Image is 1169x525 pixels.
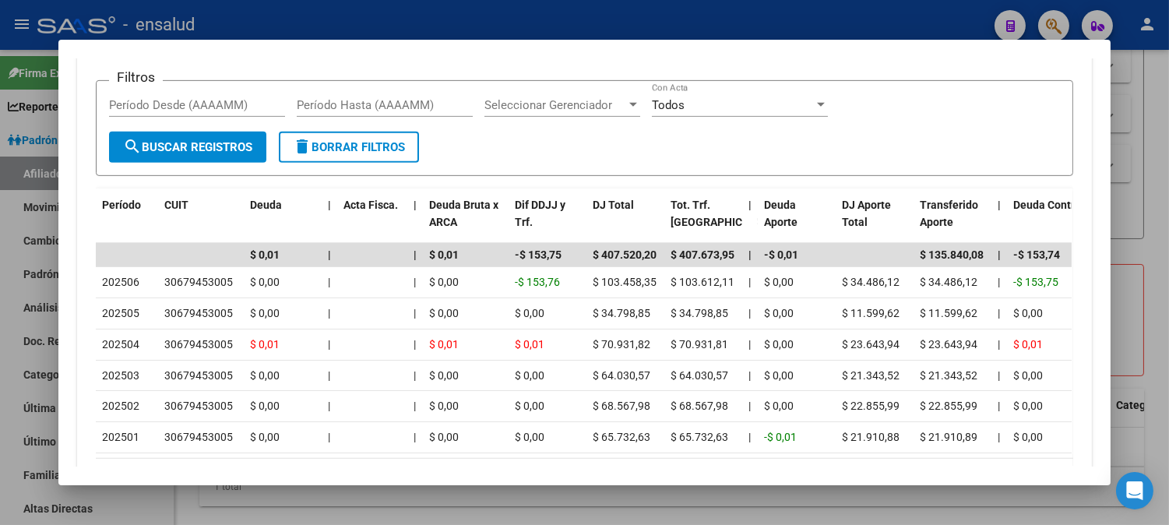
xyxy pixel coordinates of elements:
[748,400,751,412] span: |
[429,307,459,319] span: $ 0,00
[328,276,330,288] span: |
[998,338,1000,351] span: |
[671,307,728,319] span: $ 34.798,85
[593,276,657,288] span: $ 103.458,35
[109,132,266,163] button: Buscar Registros
[593,400,650,412] span: $ 68.567,98
[1007,189,1085,257] datatable-header-cell: Deuda Contr.
[515,307,544,319] span: $ 0,00
[484,98,626,112] span: Seleccionar Gerenciador
[414,248,417,261] span: |
[920,369,977,382] span: $ 21.343,52
[1013,400,1043,412] span: $ 0,00
[102,369,139,382] span: 202503
[102,400,139,412] span: 202502
[328,400,330,412] span: |
[293,140,405,154] span: Borrar Filtros
[250,369,280,382] span: $ 0,00
[920,276,977,288] span: $ 34.486,12
[748,369,751,382] span: |
[515,431,544,443] span: $ 0,00
[671,369,728,382] span: $ 64.030,57
[164,397,233,415] div: 30679453005
[671,400,728,412] span: $ 68.567,98
[429,199,498,229] span: Deuda Bruta x ARCA
[998,199,1001,211] span: |
[414,338,416,351] span: |
[250,199,282,211] span: Deuda
[123,140,252,154] span: Buscar Registros
[842,369,900,382] span: $ 21.343,52
[920,400,977,412] span: $ 22.855,99
[164,273,233,291] div: 30679453005
[1013,369,1043,382] span: $ 0,00
[1013,248,1060,261] span: -$ 153,74
[244,189,322,257] datatable-header-cell: Deuda
[920,431,977,443] span: $ 21.910,89
[842,276,900,288] span: $ 34.486,12
[429,248,459,261] span: $ 0,01
[764,307,794,319] span: $ 0,00
[764,369,794,382] span: $ 0,00
[414,400,416,412] span: |
[328,307,330,319] span: |
[998,248,1001,261] span: |
[164,428,233,446] div: 30679453005
[1013,338,1043,351] span: $ 0,01
[998,276,1000,288] span: |
[842,307,900,319] span: $ 11.599,62
[515,248,562,261] span: -$ 153,75
[515,400,544,412] span: $ 0,00
[164,367,233,385] div: 30679453005
[998,400,1000,412] span: |
[164,305,233,322] div: 30679453005
[764,338,794,351] span: $ 0,00
[842,199,891,229] span: DJ Aporte Total
[96,189,158,257] datatable-header-cell: Período
[328,248,331,261] span: |
[764,431,797,443] span: -$ 0,01
[515,369,544,382] span: $ 0,00
[102,431,139,443] span: 202501
[842,400,900,412] span: $ 22.855,99
[250,431,280,443] span: $ 0,00
[515,276,560,288] span: -$ 153,76
[250,307,280,319] span: $ 0,00
[515,338,544,351] span: $ 0,01
[593,307,650,319] span: $ 34.798,85
[1013,431,1043,443] span: $ 0,00
[748,276,751,288] span: |
[423,189,509,257] datatable-header-cell: Deuda Bruta x ARCA
[748,431,751,443] span: |
[102,338,139,351] span: 202504
[671,248,734,261] span: $ 407.673,95
[250,338,280,351] span: $ 0,01
[998,307,1000,319] span: |
[764,199,798,229] span: Deuda Aporte
[586,189,664,257] datatable-header-cell: DJ Total
[920,338,977,351] span: $ 23.643,94
[671,276,734,288] span: $ 103.612,11
[914,189,991,257] datatable-header-cell: Transferido Aporte
[998,431,1000,443] span: |
[429,276,459,288] span: $ 0,00
[764,248,798,261] span: -$ 0,01
[123,137,142,156] mat-icon: search
[414,369,416,382] span: |
[337,189,407,257] datatable-header-cell: Acta Fisca.
[328,338,330,351] span: |
[593,338,650,351] span: $ 70.931,82
[742,189,758,257] datatable-header-cell: |
[920,199,978,229] span: Transferido Aporte
[328,431,330,443] span: |
[414,276,416,288] span: |
[593,199,634,211] span: DJ Total
[322,189,337,257] datatable-header-cell: |
[414,199,417,211] span: |
[250,276,280,288] span: $ 0,00
[414,307,416,319] span: |
[664,189,742,257] datatable-header-cell: Tot. Trf. Bruto
[109,69,163,86] h3: Filtros
[593,248,657,261] span: $ 407.520,20
[758,189,836,257] datatable-header-cell: Deuda Aporte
